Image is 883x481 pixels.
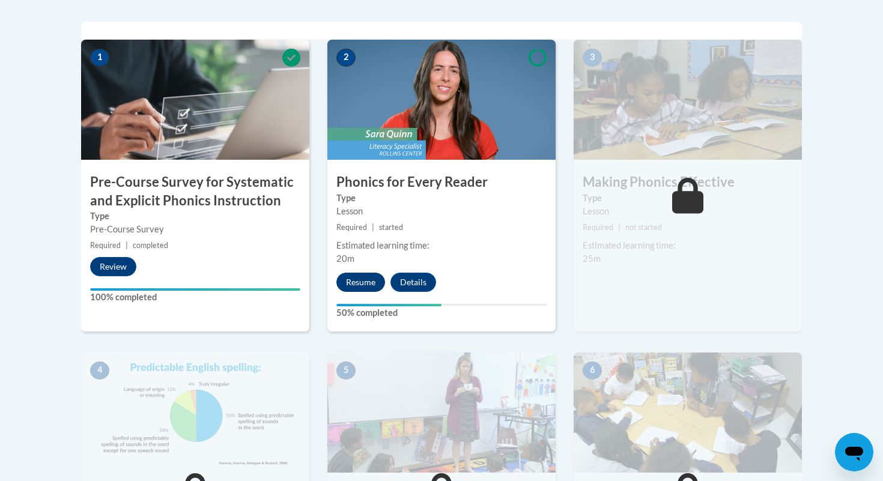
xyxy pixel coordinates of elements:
div: Estimated learning time: [336,239,547,252]
span: | [618,223,621,232]
img: Course Image [574,40,802,160]
span: 2 [336,49,356,67]
img: Course Image [81,40,309,160]
span: Required [583,223,613,232]
div: Lesson [336,205,547,218]
div: Your progress [336,304,441,306]
label: Type [90,210,300,223]
h3: Phonics for Every Reader [327,173,556,192]
span: 20m [336,253,354,264]
label: 50% completed [336,306,547,319]
span: Required [90,241,121,250]
img: Course Image [327,40,556,160]
label: Type [583,192,793,205]
iframe: Button to launch messaging window [835,433,873,471]
div: Lesson [583,205,793,218]
div: Pre-Course Survey [90,223,300,236]
div: Your progress [90,288,300,291]
h3: Making Phonics Effective [574,173,802,192]
span: 5 [336,362,356,380]
label: Type [336,192,547,205]
button: Details [390,273,436,292]
span: completed [133,241,168,250]
span: not started [625,223,662,232]
div: Estimated learning time: [583,239,793,252]
span: 3 [583,49,602,67]
span: 25m [583,253,601,264]
img: Course Image [81,352,309,473]
span: 4 [90,362,109,380]
label: 100% completed [90,291,300,304]
button: Resume [336,273,385,292]
img: Course Image [327,352,556,473]
span: started [379,223,403,232]
span: Required [336,223,367,232]
span: 1 [90,49,109,67]
button: Review [90,257,136,276]
span: | [372,223,374,232]
img: Course Image [574,352,802,473]
h3: Pre-Course Survey for Systematic and Explicit Phonics Instruction [81,173,309,210]
span: | [126,241,128,250]
span: 6 [583,362,602,380]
